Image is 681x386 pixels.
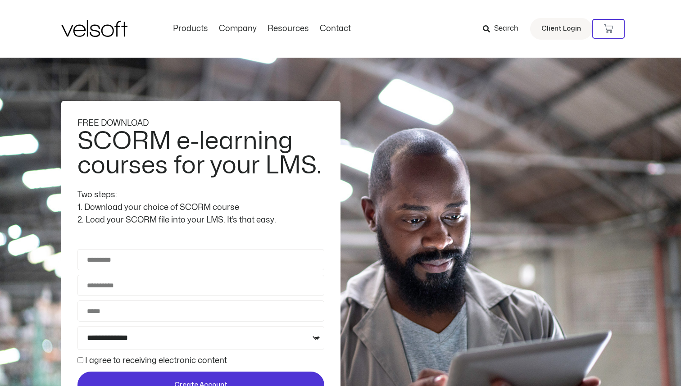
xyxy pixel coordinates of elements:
[483,21,525,36] a: Search
[77,189,324,201] div: Two steps:
[213,24,262,34] a: CompanyMenu Toggle
[77,201,324,214] div: 1. Download your choice of SCORM course
[262,24,314,34] a: ResourcesMenu Toggle
[61,20,127,37] img: Velsoft Training Materials
[314,24,356,34] a: ContactMenu Toggle
[168,24,356,34] nav: Menu
[77,129,322,178] h2: SCORM e-learning courses for your LMS.
[541,23,581,35] span: Client Login
[77,214,324,227] div: 2. Load your SCORM file into your LMS. It’s that easy.
[77,117,324,130] div: FREE DOWNLOAD
[530,18,592,40] a: Client Login
[494,23,518,35] span: Search
[168,24,213,34] a: ProductsMenu Toggle
[85,357,227,364] label: I agree to receiving electronic content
